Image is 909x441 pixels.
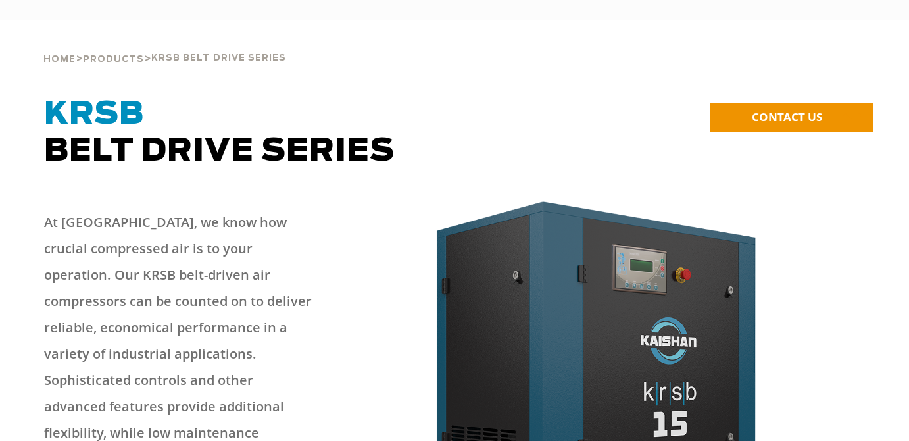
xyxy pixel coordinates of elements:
a: CONTACT US [710,103,873,132]
div: > > [43,20,286,70]
a: Products [83,53,144,65]
span: CONTACT US [752,109,822,124]
span: Home [43,55,76,64]
span: KRSB [44,99,144,130]
span: Belt Drive Series [44,99,395,167]
a: Home [43,53,76,65]
span: Products [83,55,144,64]
span: krsb belt drive series [151,54,286,63]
